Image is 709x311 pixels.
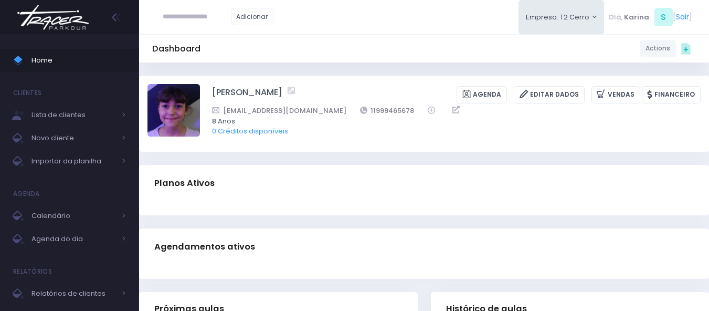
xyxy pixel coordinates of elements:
[13,183,40,204] h4: Agenda
[624,12,649,23] span: Karina
[642,86,701,103] a: Financeiro
[514,86,585,103] a: Editar Dados
[212,86,282,103] a: [PERSON_NAME]
[591,86,640,103] a: Vendas
[31,287,115,300] span: Relatórios de clientes
[212,105,346,116] a: [EMAIL_ADDRESS][DOMAIN_NAME]
[212,126,288,136] a: 0 Créditos disponíveis
[154,168,215,198] h3: Planos Ativos
[31,108,115,122] span: Lista de clientes
[147,84,200,137] img: Letícia Gonzalez Mendes
[654,8,673,26] span: S
[640,40,676,57] a: Actions
[13,261,52,282] h4: Relatórios
[457,86,507,103] a: Agenda
[31,209,115,223] span: Calendário
[676,12,689,23] a: Sair
[152,44,200,54] h5: Dashboard
[360,105,415,116] a: 11999465678
[212,116,687,127] span: 8 Anos
[154,232,255,262] h3: Agendamentos ativos
[31,131,115,145] span: Novo cliente
[31,54,126,67] span: Home
[608,12,622,23] span: Olá,
[231,8,274,25] a: Adicionar
[31,232,115,246] span: Agenda do dia
[13,82,41,103] h4: Clientes
[31,154,115,168] span: Importar da planilha
[604,5,696,29] div: [ ]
